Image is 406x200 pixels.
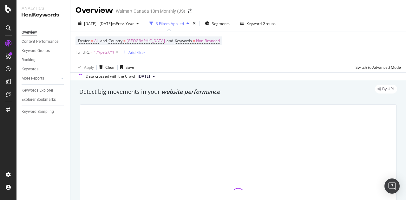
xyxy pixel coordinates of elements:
[22,108,54,115] div: Keyword Sampling
[22,11,65,19] div: RealKeywords
[112,21,134,26] span: vs Prev. Year
[353,62,401,72] button: Switch to Advanced Mode
[193,38,195,43] span: =
[356,65,401,70] div: Switch to Advanced Mode
[246,21,276,26] div: Keyword Groups
[22,75,59,82] a: More Reports
[128,50,145,55] div: Add Filter
[135,73,158,80] button: [DATE]
[84,21,112,26] span: [DATE] - [DATE]
[22,96,66,103] a: Explorer Bookmarks
[105,65,115,70] div: Clear
[86,74,135,79] div: Data crossed with the Crawl
[123,38,126,43] span: =
[22,29,37,36] div: Overview
[22,29,66,36] a: Overview
[156,21,184,26] div: 3 Filters Applied
[382,87,395,91] span: By URL
[175,38,192,43] span: Keywords
[192,20,197,27] div: times
[196,36,220,45] span: Non-Branded
[94,48,115,57] span: ^.*/pets/.*$
[22,5,65,11] div: Analytics
[91,38,93,43] span: =
[100,38,107,43] span: and
[22,48,66,54] a: Keyword Groups
[22,38,66,45] a: Content Performance
[94,36,99,45] span: All
[238,18,278,29] button: Keyword Groups
[22,38,58,45] div: Content Performance
[22,57,36,63] div: Ranking
[22,57,66,63] a: Ranking
[22,48,50,54] div: Keyword Groups
[78,38,90,43] span: Device
[108,38,122,43] span: Country
[118,62,134,72] button: Save
[22,96,56,103] div: Explorer Bookmarks
[97,62,115,72] button: Clear
[75,18,141,29] button: [DATE] - [DATE]vsPrev. Year
[120,48,145,56] button: Add Filter
[22,75,44,82] div: More Reports
[375,85,397,94] div: legacy label
[90,49,93,55] span: =
[116,8,185,14] div: Walmart Canada 10m Monthly (JS)
[75,49,89,55] span: Full URL
[22,108,66,115] a: Keyword Sampling
[127,36,165,45] span: [GEOGRAPHIC_DATA]
[22,66,66,73] a: Keywords
[22,87,66,94] a: Keywords Explorer
[22,66,38,73] div: Keywords
[138,74,150,79] span: 2025 Aug. 15th
[75,5,113,16] div: Overview
[188,9,192,13] div: arrow-right-arrow-left
[212,21,230,26] span: Segments
[75,62,94,72] button: Apply
[126,65,134,70] div: Save
[202,18,232,29] button: Segments
[84,65,94,70] div: Apply
[384,178,400,194] div: Open Intercom Messenger
[167,38,173,43] span: and
[147,18,192,29] button: 3 Filters Applied
[22,87,53,94] div: Keywords Explorer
